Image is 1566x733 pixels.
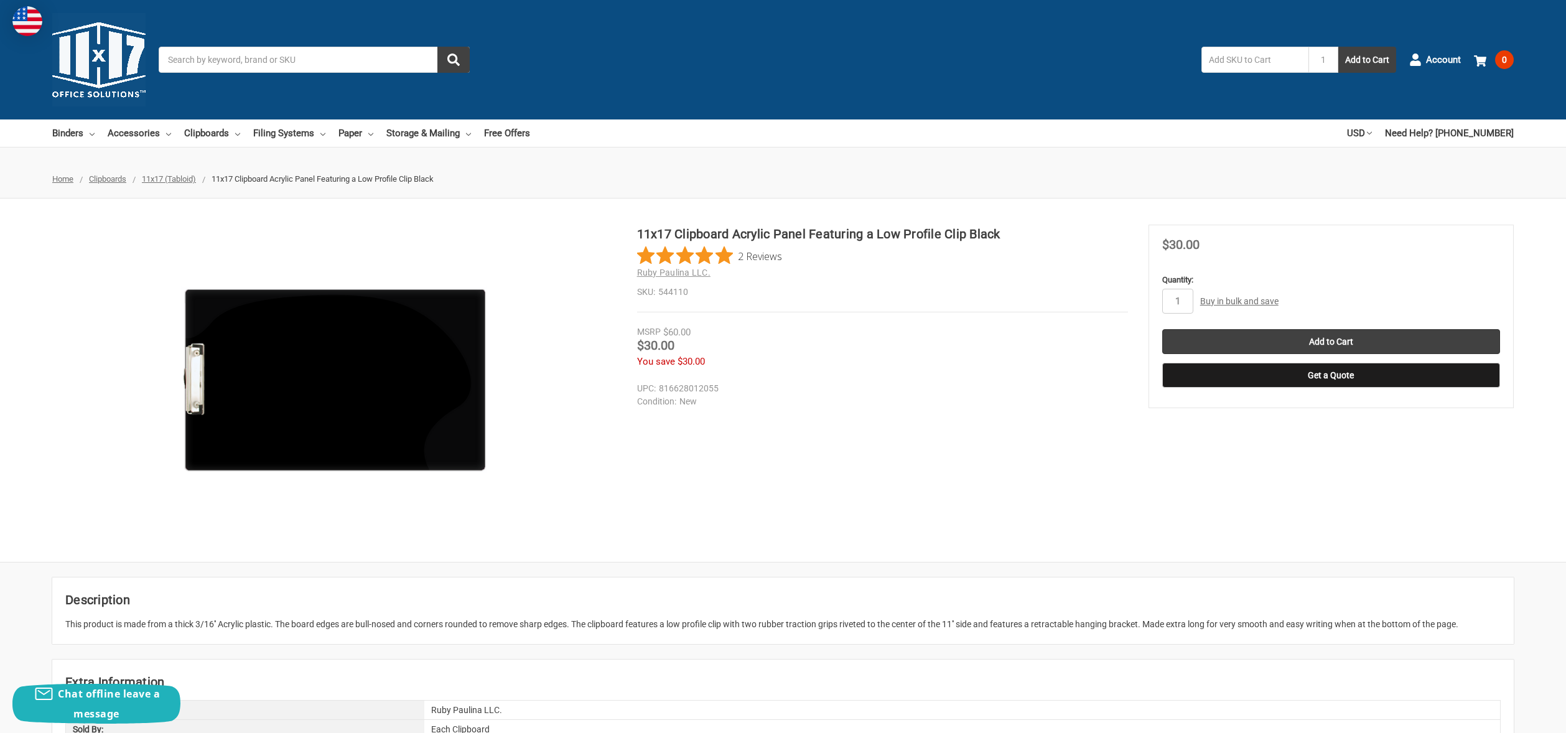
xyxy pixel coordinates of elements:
[1162,329,1500,354] input: Add to Cart
[184,119,240,147] a: Clipboards
[424,701,1500,719] div: Ruby Paulina LLC.
[637,382,656,395] dt: UPC:
[58,687,160,721] span: Chat offline leave a message
[212,174,434,184] span: 11x17 Clipboard Acrylic Panel Featuring a Low Profile Clip Black
[1385,119,1514,147] a: Need Help? [PHONE_NUMBER]
[637,286,655,299] dt: SKU:
[66,701,424,719] div: Brand:
[637,225,1128,243] h1: 11x17 Clipboard Acrylic Panel Featuring a Low Profile Clip Black
[386,119,471,147] a: Storage & Mailing
[1409,44,1461,76] a: Account
[637,268,711,278] a: Ruby Paulina LLC.
[637,356,675,367] span: You save
[738,246,782,265] span: 2 Reviews
[1474,44,1514,76] a: 0
[663,327,691,338] span: $60.00
[637,395,1122,408] dd: New
[65,591,1501,609] h2: Description
[484,119,530,147] a: Free Offers
[108,119,171,147] a: Accessories
[1426,53,1461,67] span: Account
[142,174,196,184] a: 11x17 (Tabloid)
[253,119,325,147] a: Filing Systems
[1162,237,1200,252] span: $30.00
[1162,274,1500,286] label: Quantity:
[52,13,146,106] img: 11x17.com
[637,325,661,338] div: MSRP
[1162,363,1500,388] button: Get a Quote
[65,673,1501,691] h2: Extra Information
[1200,296,1279,306] a: Buy in bulk and save
[65,618,1501,631] div: This product is made from a thick 3/16'' Acrylic plastic. The board edges are bull-nosed and corn...
[637,382,1122,395] dd: 816628012055
[52,119,95,147] a: Binders
[12,6,42,36] img: duty and tax information for United States
[678,356,705,367] span: $30.00
[637,395,676,408] dt: Condition:
[159,47,470,73] input: Search by keyword, brand or SKU
[12,684,180,724] button: Chat offline leave a message
[89,174,126,184] a: Clipboards
[637,246,782,265] button: Rated 5 out of 5 stars from 2 reviews. Jump to reviews.
[1495,50,1514,69] span: 0
[1347,119,1372,147] a: USD
[338,119,373,147] a: Paper
[637,338,674,353] span: $30.00
[1338,47,1396,73] button: Add to Cart
[52,174,73,184] a: Home
[179,225,490,536] img: 11x17 Clipboard Acrylic Panel Featuring a Low Profile Clip Black
[1201,47,1308,73] input: Add SKU to Cart
[637,286,1128,299] dd: 544110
